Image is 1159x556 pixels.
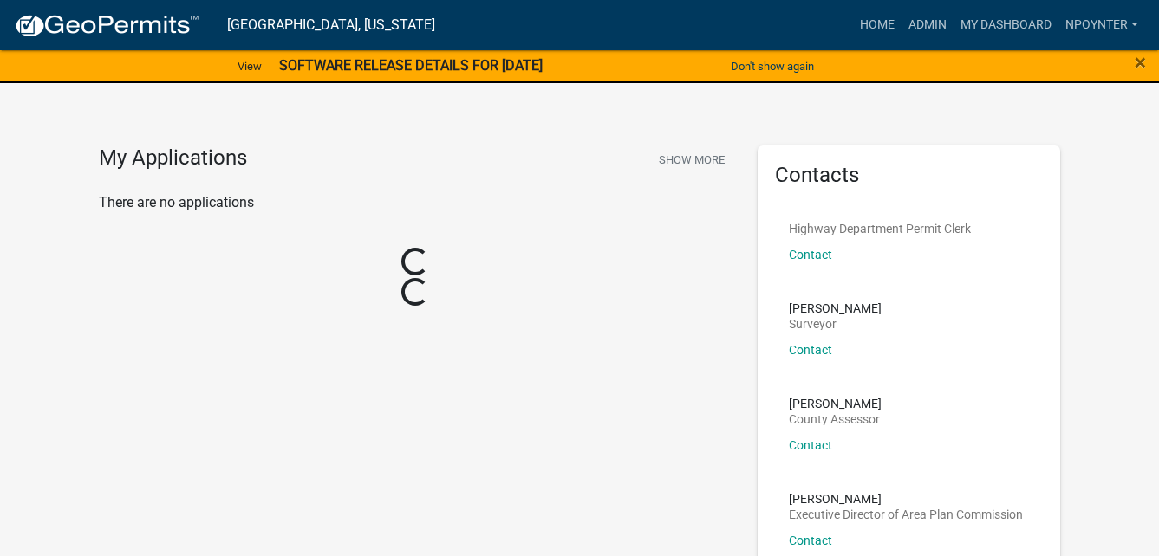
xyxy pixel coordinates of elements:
p: [PERSON_NAME] [789,302,882,314]
a: View [231,52,269,81]
a: Contact [789,248,832,262]
p: [PERSON_NAME] [789,493,1023,505]
button: Close [1135,52,1146,73]
p: County Assessor [789,413,882,425]
a: Admin [902,9,954,42]
a: My Dashboard [954,9,1058,42]
p: There are no applications [99,192,732,213]
p: Highway Department Permit Clerk [789,223,971,235]
span: × [1135,50,1146,74]
a: [GEOGRAPHIC_DATA], [US_STATE] [227,10,435,40]
a: Home [853,9,902,42]
p: Surveyor [789,318,882,330]
button: Show More [652,145,732,174]
p: Executive Director of Area Plan Commission [789,508,1023,520]
p: [PERSON_NAME] [789,398,882,410]
strong: SOFTWARE RELEASE DETAILS FOR [DATE] [279,57,543,74]
a: Contact [789,438,832,452]
a: Contact [789,343,832,357]
a: Contact [789,533,832,547]
a: Npoynter [1058,9,1145,42]
h5: Contacts [775,163,1044,188]
button: Don't show again [724,52,821,81]
h4: My Applications [99,145,247,171]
